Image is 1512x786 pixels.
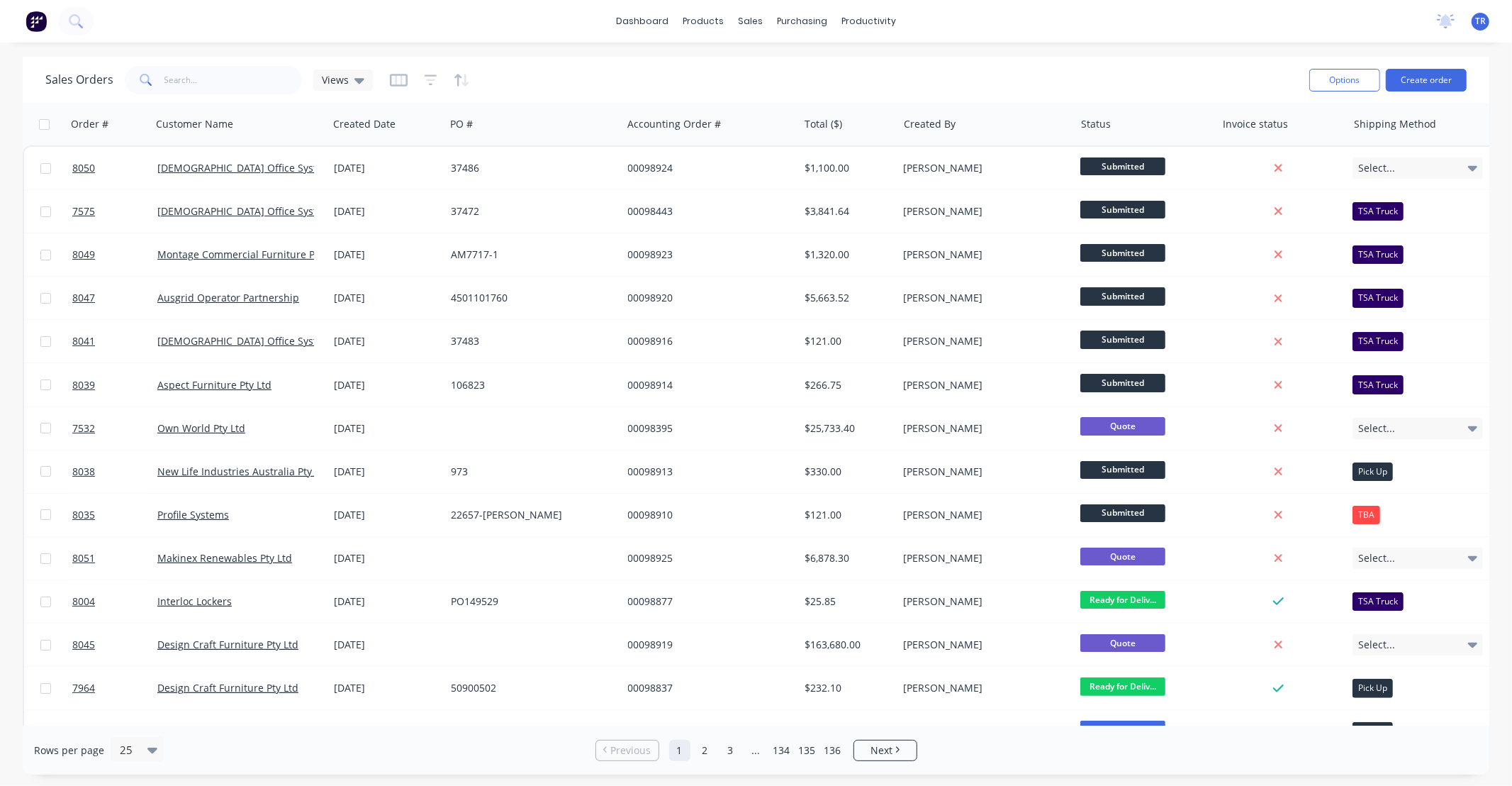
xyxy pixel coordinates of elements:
[451,291,608,305] div: 4501101760
[1080,721,1165,738] span: Released For Pr...
[1353,375,1404,394] div: TSA Truck
[72,710,157,753] a: 7813
[805,161,887,175] div: $1,100.00
[904,681,1061,695] div: [PERSON_NAME]
[904,204,1061,218] div: [PERSON_NAME]
[731,11,770,32] div: sales
[1353,506,1380,524] div: TBA
[72,681,95,695] span: 7964
[334,465,439,479] div: [DATE]
[904,291,1061,305] div: [PERSON_NAME]
[1353,332,1404,350] div: TSA Truck
[1353,463,1393,481] div: Pick Up
[610,743,651,758] span: Previous
[72,364,157,406] a: 8039
[72,494,157,536] a: 8035
[1353,245,1404,264] div: TSA Truck
[72,248,95,262] span: 8049
[157,248,341,261] a: Montage Commercial Furniture Pty Ltd
[596,743,659,758] a: Previous page
[72,204,95,218] span: 7575
[628,594,785,609] div: 00098877
[904,378,1061,392] div: [PERSON_NAME]
[904,465,1061,479] div: [PERSON_NAME]
[904,551,1061,565] div: [PERSON_NAME]
[628,421,785,436] div: 00098395
[334,248,439,262] div: [DATE]
[676,11,731,32] div: products
[157,551,292,565] a: Makinex Renewables Pty Ltd
[156,117,233,131] div: Customer Name
[904,117,956,131] div: Created By
[1080,201,1165,218] span: Submitted
[72,320,157,362] a: 8041
[1353,289,1404,307] div: TSA Truck
[164,66,303,94] input: Search...
[770,11,834,32] div: purchasing
[72,580,157,623] a: 8004
[669,740,690,761] a: Page 1 is your current page
[904,638,1061,652] div: [PERSON_NAME]
[805,465,887,479] div: $330.00
[590,740,923,761] ul: Pagination
[72,378,95,392] span: 8039
[451,508,608,522] div: 22657-[PERSON_NAME]
[72,407,157,450] a: 7532
[334,421,439,436] div: [DATE]
[157,594,232,608] a: Interloc Lockers
[451,378,608,392] div: 106823
[157,638,298,651] a: Design Craft Furniture Pty Ltd
[34,743,104,758] span: Rows per page
[870,743,892,758] span: Next
[1223,117,1288,131] div: Invoice status
[72,724,95,738] span: 7813
[334,638,439,652] div: [DATE]
[609,11,676,32] a: dashboard
[771,740,793,761] a: Page 134
[72,421,95,436] span: 7532
[805,248,887,262] div: $1,320.00
[333,117,396,131] div: Created Date
[805,204,887,218] div: $3,841.64
[451,248,608,262] div: AM7717-1
[451,204,608,218] div: 37472
[628,161,785,175] div: 00098924
[334,161,439,175] div: [DATE]
[450,117,473,131] div: PO #
[157,724,202,738] a: Stylecraft
[1080,461,1165,479] span: Submitted
[72,233,157,276] a: 8049
[72,667,157,709] a: 7964
[157,681,298,694] a: Design Craft Furniture Pty Ltd
[822,740,844,761] a: Page 136
[628,248,785,262] div: 00098923
[805,638,887,652] div: $163,680.00
[628,508,785,522] div: 00098910
[627,117,721,131] div: Accounting Order #
[334,724,439,738] div: [DATE]
[72,161,95,175] span: 8050
[1358,161,1395,175] span: Select...
[695,740,716,761] a: Page 2
[157,161,337,175] a: [DEMOGRAPHIC_DATA] Office Systems
[1353,679,1393,697] div: Pick Up
[1353,202,1404,221] div: TSA Truck
[628,334,785,348] div: 00098916
[72,450,157,493] a: 8038
[72,291,95,305] span: 8047
[805,334,887,348] div: $121.00
[72,508,95,522] span: 8035
[451,465,608,479] div: 973
[1353,722,1393,741] div: Pick Up
[322,72,349,87] span: Views
[451,334,608,348] div: 37483
[157,291,299,304] a: Ausgrid Operator Partnership
[1309,69,1380,92] button: Options
[628,681,785,695] div: 00098837
[72,147,157,189] a: 8050
[805,378,887,392] div: $266.75
[334,508,439,522] div: [DATE]
[628,551,785,565] div: 00098925
[1358,638,1395,652] span: Select...
[1080,677,1165,695] span: Ready for Deliv...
